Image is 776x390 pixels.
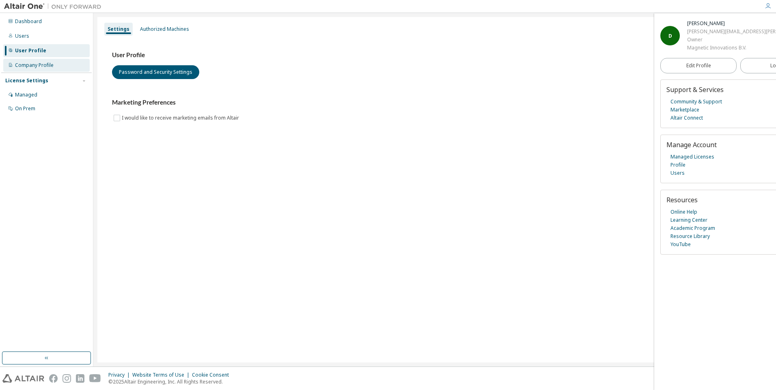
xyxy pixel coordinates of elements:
[112,99,757,107] h3: Marketing Preferences
[122,113,241,123] label: I would like to receive marketing emails from Altair
[15,33,29,39] div: Users
[15,47,46,54] div: User Profile
[108,26,129,32] div: Settings
[132,372,192,378] div: Website Terms of Use
[4,2,106,11] img: Altair One
[660,58,737,73] a: Edit Profile
[670,224,715,232] a: Academic Program
[63,374,71,383] img: instagram.svg
[670,153,714,161] a: Managed Licenses
[15,105,35,112] div: On Prem
[89,374,101,383] img: youtube.svg
[666,195,698,204] span: Resources
[670,106,699,114] a: Marketplace
[670,114,703,122] a: Altair Connect
[686,62,711,69] span: Edit Profile
[5,77,48,84] div: License Settings
[670,232,710,240] a: Resource Library
[112,65,199,79] button: Password and Security Settings
[670,161,685,169] a: Profile
[15,62,54,69] div: Company Profile
[76,374,84,383] img: linkedin.svg
[670,98,722,106] a: Community & Support
[192,372,234,378] div: Cookie Consent
[140,26,189,32] div: Authorized Machines
[112,51,757,59] h3: User Profile
[670,240,691,249] a: YouTube
[108,372,132,378] div: Privacy
[670,169,685,177] a: Users
[2,374,44,383] img: altair_logo.svg
[666,140,717,149] span: Manage Account
[668,32,672,39] span: D
[670,208,697,216] a: Online Help
[15,92,37,98] div: Managed
[108,378,234,385] p: © 2025 Altair Engineering, Inc. All Rights Reserved.
[670,216,707,224] a: Learning Center
[666,85,724,94] span: Support & Services
[15,18,42,25] div: Dashboard
[49,374,58,383] img: facebook.svg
